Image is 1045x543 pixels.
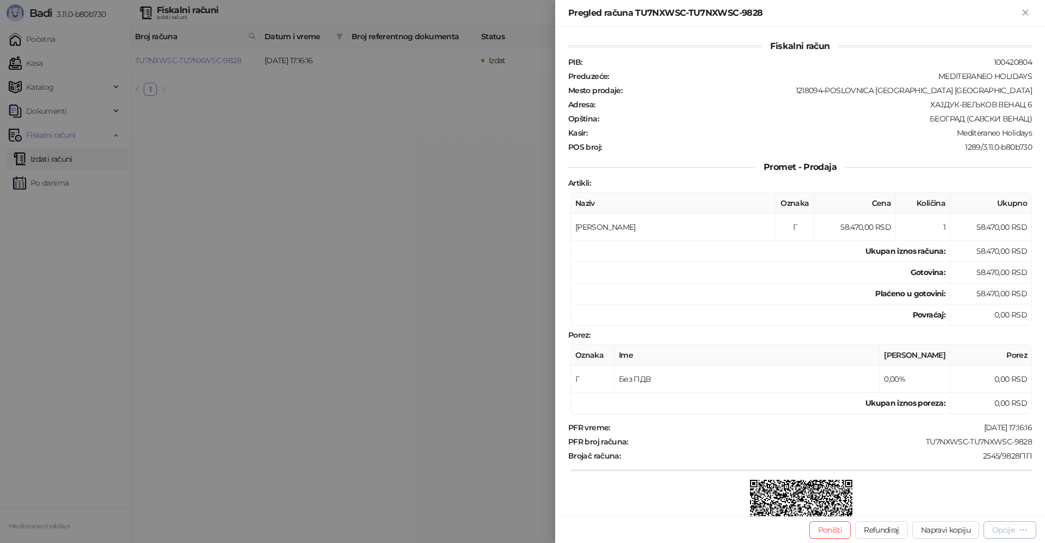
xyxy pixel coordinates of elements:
th: Naziv [571,193,776,214]
td: 1 [896,214,950,241]
td: 58.470,00 RSD [950,262,1032,283]
strong: PFR broj računa : [568,437,628,447]
th: Oznaka [571,345,614,366]
td: 0,00 RSD [950,393,1032,414]
strong: POS broj : [568,142,601,152]
div: 2545/9828ПП [622,451,1033,461]
th: Ukupno [950,193,1032,214]
div: [DATE] 17:16:16 [611,423,1033,432]
strong: Porez : [568,330,590,340]
span: Promet - Prodaja [755,162,845,172]
button: Refundiraj [855,521,908,539]
span: Napravi kopiju [921,525,970,535]
strong: Gotovina : [911,267,945,277]
div: Opcije [992,525,1015,535]
td: Г [776,214,814,241]
td: 0,00 RSD [950,304,1032,326]
div: БЕОГРАД (САВСКИ ВЕНАЦ) [600,114,1033,124]
strong: Preduzeće : [568,71,609,81]
td: 58.470,00 RSD [950,214,1032,241]
strong: Mesto prodaje : [568,86,622,95]
strong: Ukupan iznos računa : [865,246,945,256]
strong: Opština : [568,114,599,124]
th: Cena [814,193,896,214]
div: MEDITERANEO HOLIDAYS [610,71,1033,81]
strong: Ukupan iznos poreza: [865,398,945,408]
td: 58.470,00 RSD [950,241,1032,262]
div: TU7NXWSC-TU7NXWSC-9828 [629,437,1033,447]
th: Porez [950,345,1032,366]
div: Pregled računa TU7NXWSC-TU7NXWSC-9828 [568,7,1019,20]
strong: Kasir : [568,128,587,138]
td: Без ПДВ [614,366,880,393]
strong: PFR vreme : [568,423,610,432]
th: Količina [896,193,950,214]
span: Fiskalni račun [761,41,838,51]
th: Oznaka [776,193,814,214]
th: Ime [614,345,880,366]
strong: Adresa : [568,100,595,109]
strong: Plaćeno u gotovini: [875,289,945,298]
div: Mediteraneo Holidays [588,128,1033,138]
td: 58.470,00 RSD [950,283,1032,304]
button: Opcije [983,521,1036,539]
th: [PERSON_NAME] [880,345,950,366]
div: 100420804 [583,57,1033,67]
div: 1218094-POSLOVNICA [GEOGRAPHIC_DATA] [GEOGRAPHIC_DATA] [623,86,1033,95]
div: 1289/3.11.0-b80b730 [603,142,1033,152]
strong: Artikli : [568,178,591,188]
td: 0,00 RSD [950,366,1032,393]
strong: PIB : [568,57,582,67]
td: 58.470,00 RSD [814,214,896,241]
button: Napravi kopiju [912,521,979,539]
td: Г [571,366,614,393]
strong: Povraćaj: [913,310,945,320]
td: [PERSON_NAME] [571,214,776,241]
td: 0,00% [880,366,950,393]
button: Zatvori [1019,7,1032,20]
button: Poništi [809,521,851,539]
div: ХАЈДУК-ВЕЉКОВ ВЕНАЦ 6 [597,100,1033,109]
strong: Brojač računa : [568,451,620,461]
